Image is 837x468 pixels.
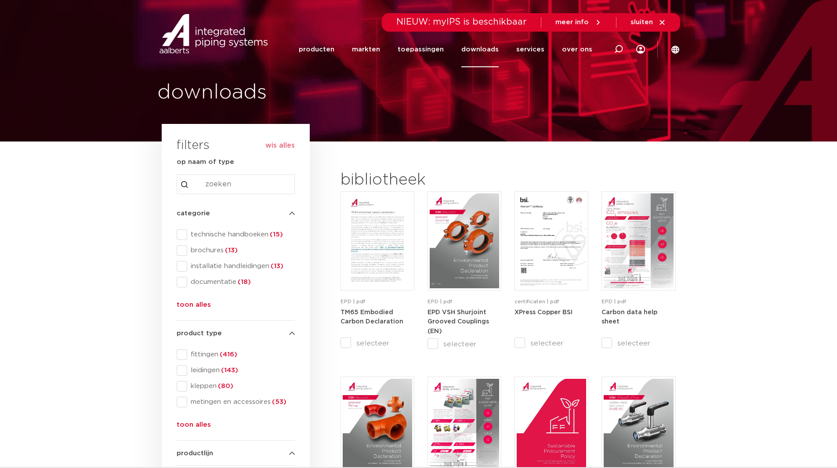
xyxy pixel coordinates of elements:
[187,246,295,255] span: brochures
[630,18,666,26] a: sluiten
[516,32,544,67] a: services
[177,300,211,314] button: toon alles
[177,277,295,287] div: documentatie(18)
[515,338,588,348] label: selecteer
[177,261,295,272] div: installatie handleidingen(13)
[177,229,295,240] div: technische handboeken(15)
[341,338,414,348] label: selecteer
[187,350,295,359] span: fittingen
[217,383,233,389] span: (80)
[341,299,365,304] span: EPD | pdf
[177,365,295,376] div: leidingen(143)
[341,170,497,191] h2: bibliotheek
[271,399,286,405] span: (53)
[265,141,295,150] button: wis alles
[220,367,238,374] span: (143)
[218,351,237,358] span: (416)
[430,193,499,288] img: VSH-Shurjoint-Grooved-Couplings_A4EPD_5011512_EN-pdf.jpg
[562,32,592,67] a: over ons
[177,448,295,459] h4: productlijn
[601,309,657,325] a: Carbon data help sheet
[398,32,444,67] a: toepassingen
[177,420,211,434] button: toon alles
[299,32,592,67] nav: Menu
[604,193,673,288] img: NL-Carbon-data-help-sheet-pdf.jpg
[515,309,572,316] a: XPress Copper BSI
[343,193,412,288] img: TM65-Embodied-Carbon-Declaration-pdf.jpg
[396,18,527,26] span: NIEUW: myIPS is beschikbaar
[187,278,295,287] span: documentatie
[630,19,653,25] span: sluiten
[187,382,295,391] span: kleppen
[517,193,586,288] img: XPress_Koper_BSI-pdf.jpg
[177,381,295,392] div: kleppen(80)
[555,18,602,26] a: meer info
[428,339,501,349] label: selecteer
[157,79,414,107] h1: downloads
[299,32,334,67] a: producten
[461,32,499,67] a: downloads
[341,309,403,325] a: TM65 Embodied Carbon Declaration
[177,397,295,407] div: metingen en accessoires(53)
[352,32,380,67] a: markten
[177,328,295,339] h4: product type
[224,247,238,254] span: (13)
[236,279,251,285] span: (18)
[177,245,295,256] div: brochures(13)
[177,349,295,360] div: fittingen(416)
[187,262,295,271] span: installatie handleidingen
[269,263,283,269] span: (13)
[601,338,675,348] label: selecteer
[428,309,489,334] a: EPD VSH Shurjoint Grooved Couplings (EN)
[187,366,295,375] span: leidingen
[177,159,234,165] strong: op naam of type
[268,231,283,238] span: (15)
[187,398,295,406] span: metingen en accessoires
[187,230,295,239] span: technische handboeken
[636,32,645,67] div: my IPS
[177,135,210,156] h3: filters
[515,299,559,304] span: certificaten | pdf
[555,19,589,25] span: meer info
[177,208,295,219] h4: categorie
[601,299,626,304] span: EPD | pdf
[428,299,452,304] span: EPD | pdf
